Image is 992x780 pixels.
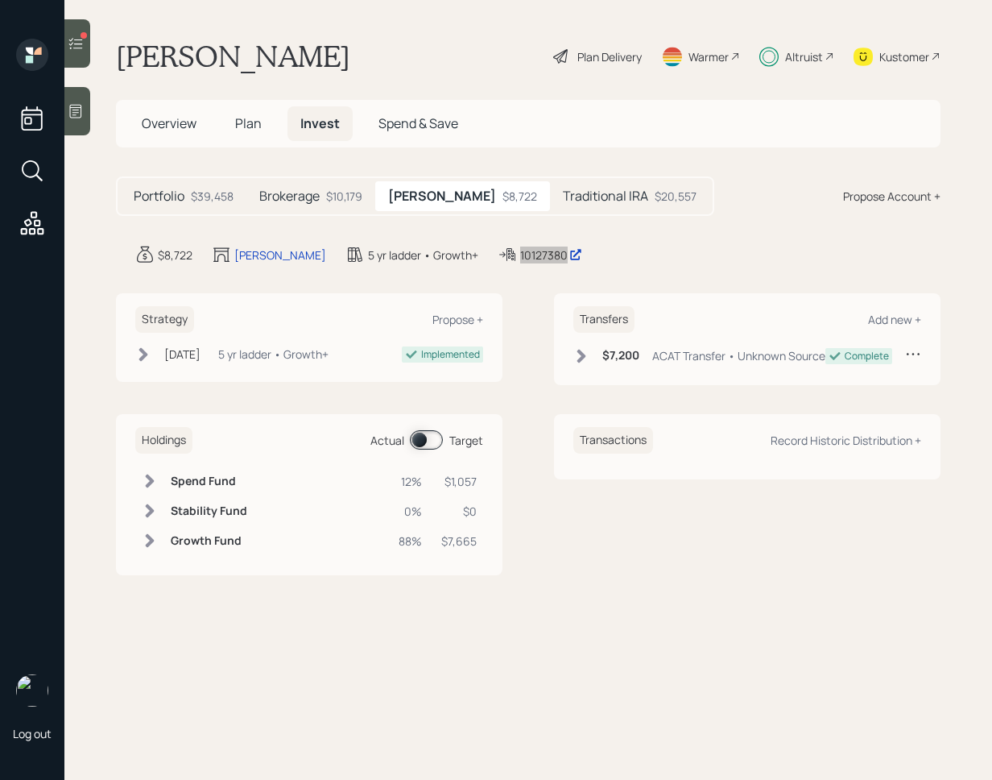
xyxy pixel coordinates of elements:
h5: Brokerage [259,189,320,204]
span: Plan [235,114,262,132]
div: 10127380 [520,247,582,263]
span: Overview [142,114,196,132]
div: Plan Delivery [577,48,642,65]
h6: Growth Fund [171,534,247,548]
span: Spend & Save [378,114,458,132]
h6: $7,200 [602,349,639,363]
div: $10,179 [326,188,362,205]
h6: Stability Fund [171,504,247,518]
h1: [PERSON_NAME] [116,39,350,74]
div: Record Historic Distribution + [771,433,921,448]
h6: Spend Fund [171,475,247,488]
h6: Transfers [573,306,634,333]
div: 88% [399,533,422,550]
div: Kustomer [879,48,929,65]
div: $20,557 [655,188,696,205]
div: 5 yr ladder • Growth+ [368,247,478,263]
img: retirable_logo.png [16,674,48,707]
div: [DATE] [164,346,200,363]
div: 0% [399,503,422,520]
div: Target [449,432,483,449]
div: Altruist [785,48,823,65]
div: 5 yr ladder • Growth+ [218,346,329,363]
div: Log out [13,726,52,741]
div: ACAT Transfer • Unknown Source [652,347,825,364]
h6: Holdings [135,427,192,454]
div: Propose + [432,312,483,327]
div: $1,057 [441,473,477,490]
div: $8,722 [158,247,192,263]
h5: Portfolio [134,189,184,204]
h6: Strategy [135,306,194,333]
div: Add new + [868,312,921,327]
div: Implemented [421,347,480,362]
h5: Traditional IRA [563,189,648,204]
div: Complete [845,349,889,363]
div: $8,722 [502,188,537,205]
div: 12% [399,473,422,490]
div: $39,458 [191,188,234,205]
div: [PERSON_NAME] [234,247,326,263]
span: Invest [300,114,340,132]
div: Warmer [688,48,729,65]
div: Actual [370,432,404,449]
div: Propose Account + [843,188,940,205]
h6: Transactions [573,427,653,454]
div: $7,665 [441,533,477,550]
h5: [PERSON_NAME] [388,189,496,204]
div: $0 [441,503,477,520]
